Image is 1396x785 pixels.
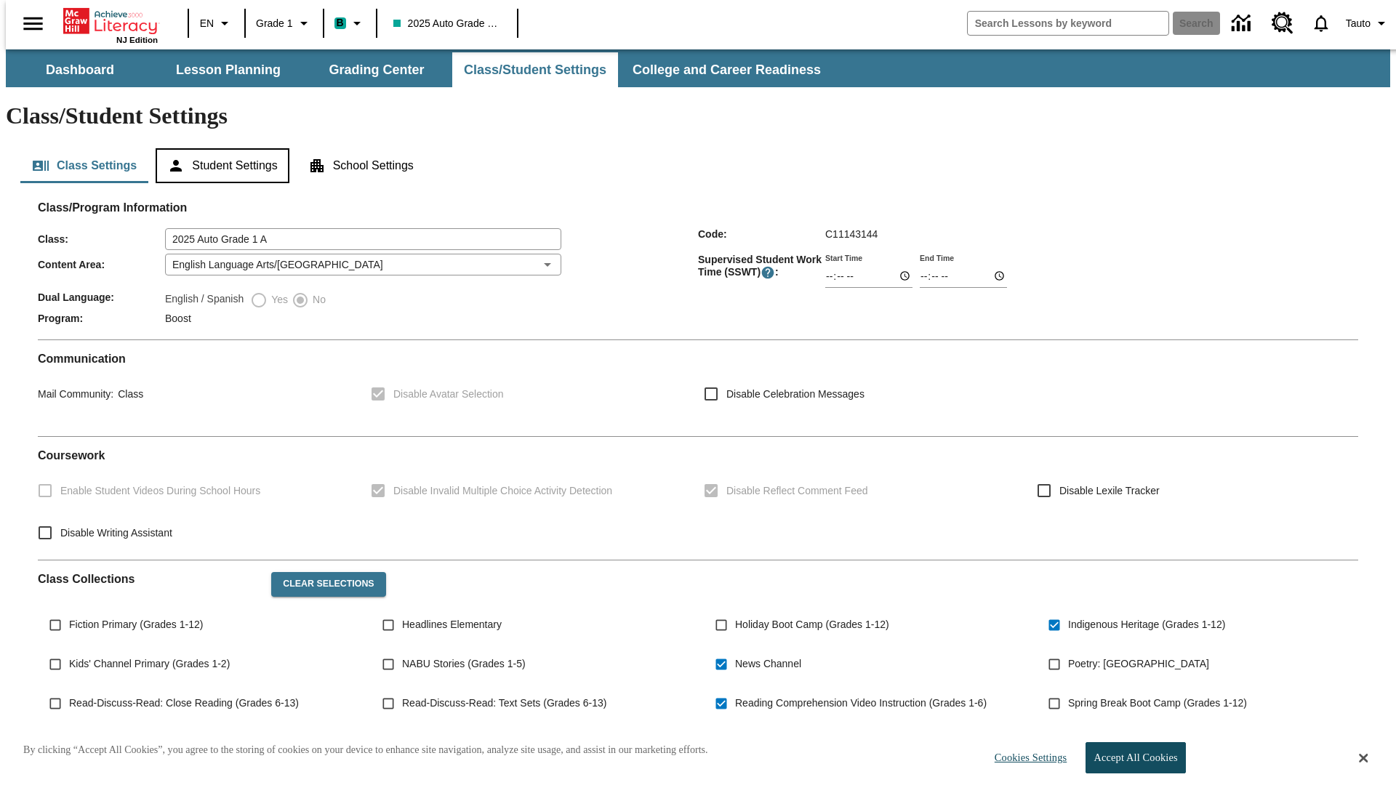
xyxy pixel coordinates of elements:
[621,52,833,87] button: College and Career Readiness
[38,233,165,245] span: Class :
[1302,4,1340,42] a: Notifications
[38,259,165,270] span: Content Area :
[1359,752,1368,765] button: Close
[452,52,618,87] button: Class/Student Settings
[38,352,1358,424] div: Communication
[38,388,113,400] span: Mail Community :
[156,52,301,87] button: Lesson Planning
[761,265,775,280] button: Supervised Student Work Time is the timeframe when students can take LevelSet and when lessons ar...
[165,291,244,309] label: English / Spanish
[393,483,612,499] span: Disable Invalid Multiple Choice Activity Detection
[297,148,425,183] button: School Settings
[38,201,1358,214] h2: Class/Program Information
[38,291,165,303] span: Dual Language :
[7,52,153,87] button: Dashboard
[1340,10,1396,36] button: Profile/Settings
[1068,656,1209,672] span: Poetry: [GEOGRAPHIC_DATA]
[38,448,1358,462] h2: Course work
[20,148,1376,183] div: Class/Student Settings
[698,228,825,240] span: Code :
[193,10,240,36] button: Language: EN, Select a language
[116,36,158,44] span: NJ Edition
[256,16,293,31] span: Grade 1
[113,388,143,400] span: Class
[920,252,954,263] label: End Time
[1263,4,1302,43] a: Resource Center, Will open in new tab
[69,696,299,711] span: Read-Discuss-Read: Close Reading (Grades 6-13)
[12,2,55,45] button: Open side menu
[1068,696,1247,711] span: Spring Break Boot Camp (Grades 1-12)
[735,696,987,711] span: Reading Comprehension Video Instruction (Grades 1-6)
[735,656,801,672] span: News Channel
[968,12,1168,35] input: search field
[38,352,1358,366] h2: Communication
[402,696,606,711] span: Read-Discuss-Read: Text Sets (Grades 6-13)
[825,252,862,263] label: Start Time
[6,52,834,87] div: SubNavbar
[402,656,526,672] span: NABU Stories (Grades 1-5)
[735,617,889,632] span: Holiday Boot Camp (Grades 1-12)
[165,228,561,250] input: Class
[825,228,878,240] span: C11143144
[165,313,191,324] span: Boost
[393,16,501,31] span: 2025 Auto Grade 1 A
[200,16,214,31] span: EN
[309,292,326,307] span: No
[38,572,260,586] h2: Class Collections
[6,49,1390,87] div: SubNavbar
[6,102,1390,129] h1: Class/Student Settings
[1068,617,1225,632] span: Indigenous Heritage (Grades 1-12)
[63,5,158,44] div: Home
[23,743,708,757] p: By clicking “Accept All Cookies”, you agree to the storing of cookies on your device to enhance s...
[60,483,260,499] span: Enable Student Videos During School Hours
[38,215,1358,328] div: Class/Program Information
[726,483,868,499] span: Disable Reflect Comment Feed
[698,254,825,280] span: Supervised Student Work Time (SSWT) :
[63,7,158,36] a: Home
[156,148,289,183] button: Student Settings
[20,148,148,183] button: Class Settings
[165,254,561,275] div: English Language Arts/[GEOGRAPHIC_DATA]
[1223,4,1263,44] a: Data Center
[271,572,385,597] button: Clear Selections
[393,387,504,402] span: Disable Avatar Selection
[268,292,288,307] span: Yes
[69,617,203,632] span: Fiction Primary (Grades 1-12)
[38,448,1358,548] div: Coursework
[1346,16,1371,31] span: Tauto
[402,617,502,632] span: Headlines Elementary
[726,387,865,402] span: Disable Celebration Messages
[982,743,1072,773] button: Cookies Settings
[38,313,165,324] span: Program :
[1086,742,1185,773] button: Accept All Cookies
[304,52,449,87] button: Grading Center
[60,526,172,541] span: Disable Writing Assistant
[250,10,318,36] button: Grade: Grade 1, Select a grade
[329,10,372,36] button: Boost Class color is teal. Change class color
[337,14,344,32] span: B
[1059,483,1160,499] span: Disable Lexile Tracker
[69,656,230,672] span: Kids' Channel Primary (Grades 1-2)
